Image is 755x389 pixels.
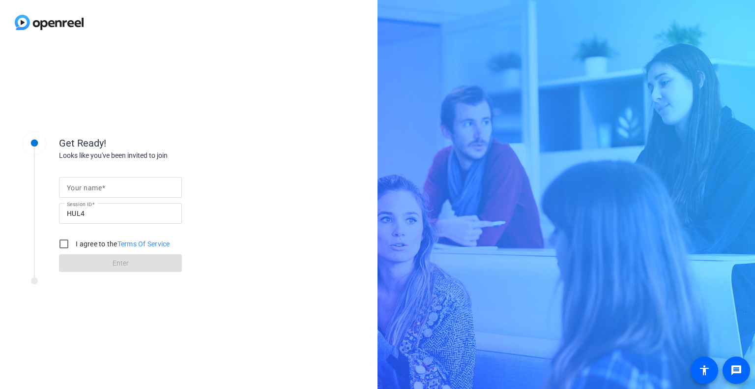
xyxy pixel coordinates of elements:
mat-icon: accessibility [698,364,710,376]
mat-label: Session ID [67,201,92,207]
label: I agree to the [74,239,170,249]
a: Terms Of Service [117,240,170,248]
mat-icon: message [730,364,742,376]
div: Get Ready! [59,136,256,150]
mat-label: Your name [67,184,102,192]
div: Looks like you've been invited to join [59,150,256,161]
